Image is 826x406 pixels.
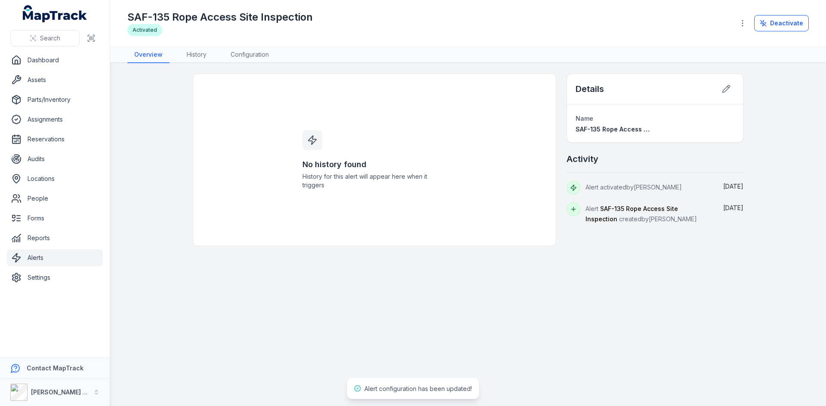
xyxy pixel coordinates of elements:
a: Parts/Inventory [7,91,103,108]
a: Reservations [7,131,103,148]
span: Name [576,115,593,122]
span: [DATE] [723,183,743,190]
a: Reports [7,229,103,247]
button: Search [10,30,80,46]
span: Alert configuration has been updated! [364,385,472,392]
a: MapTrack [23,5,87,22]
h1: SAF-135 Rope Access Site Inspection [127,10,313,24]
strong: Contact MapTrack [27,364,83,372]
a: Assignments [7,111,103,128]
a: People [7,190,103,207]
span: SAF-135 Rope Access Site Inspection [586,205,678,223]
span: [DATE] [723,204,743,211]
time: 9/16/2025, 4:31:59 PM [723,204,743,211]
span: Search [40,34,60,43]
a: Overview [127,47,170,63]
a: Locations [7,170,103,187]
a: Alerts [7,249,103,266]
a: History [180,47,213,63]
div: Activated [127,24,162,36]
h2: Details [576,83,604,95]
button: Deactivate [754,15,809,31]
a: Settings [7,269,103,286]
time: 9/16/2025, 4:32:52 PM [723,183,743,190]
span: History for this alert will appear here when it triggers [302,172,447,189]
span: Alert activated by [PERSON_NAME] [586,183,682,191]
a: Dashboard [7,52,103,69]
a: Configuration [224,47,276,63]
strong: [PERSON_NAME] Group [31,388,102,396]
h3: No history found [302,159,447,171]
span: Alert created by [PERSON_NAME] [586,205,697,223]
a: Audits [7,150,103,168]
span: SAF-135 Rope Access Site Inspection [576,125,690,133]
h2: Activity [567,153,598,165]
a: Forms [7,210,103,227]
a: Assets [7,71,103,89]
